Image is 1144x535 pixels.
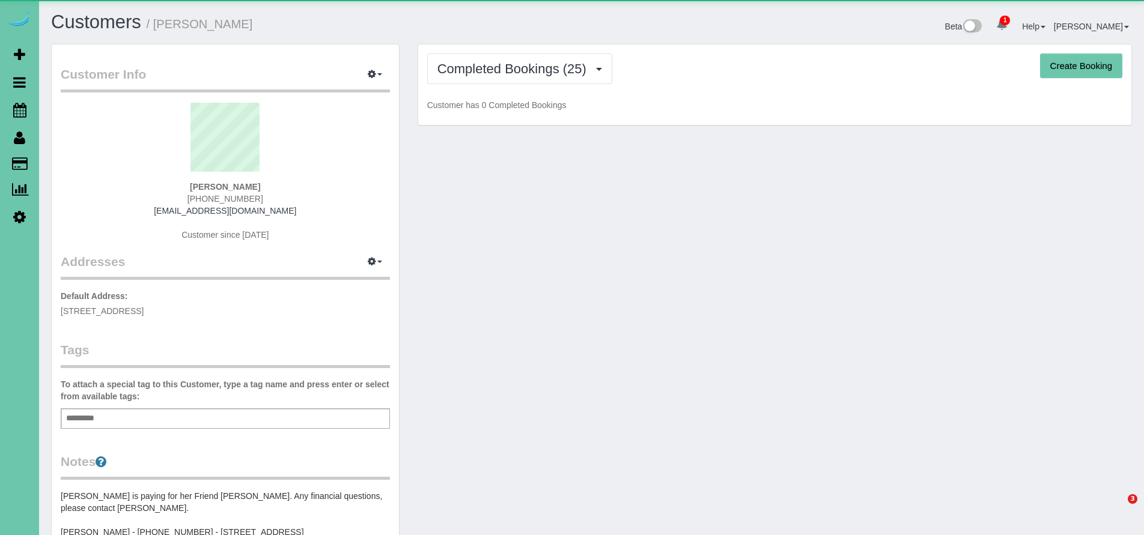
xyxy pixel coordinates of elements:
[1022,22,1045,31] a: Help
[154,206,296,216] a: [EMAIL_ADDRESS][DOMAIN_NAME]
[181,230,269,240] span: Customer since [DATE]
[187,194,263,204] span: [PHONE_NUMBER]
[61,341,390,368] legend: Tags
[1040,53,1122,79] button: Create Booking
[61,290,128,302] label: Default Address:
[147,17,253,31] small: / [PERSON_NAME]
[7,12,31,29] img: Automaid Logo
[427,99,1122,111] p: Customer has 0 Completed Bookings
[61,378,390,402] label: To attach a special tag to this Customer, type a tag name and press enter or select from availabl...
[962,19,982,35] img: New interface
[945,22,982,31] a: Beta
[61,65,390,92] legend: Customer Info
[1128,494,1137,504] span: 3
[1000,16,1010,25] span: 1
[61,453,390,480] legend: Notes
[1103,494,1132,523] iframe: Intercom live chat
[437,61,592,76] span: Completed Bookings (25)
[61,306,144,316] span: [STREET_ADDRESS]
[190,182,260,192] strong: [PERSON_NAME]
[990,12,1014,38] a: 1
[427,53,612,84] button: Completed Bookings (25)
[1054,22,1129,31] a: [PERSON_NAME]
[51,11,141,32] a: Customers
